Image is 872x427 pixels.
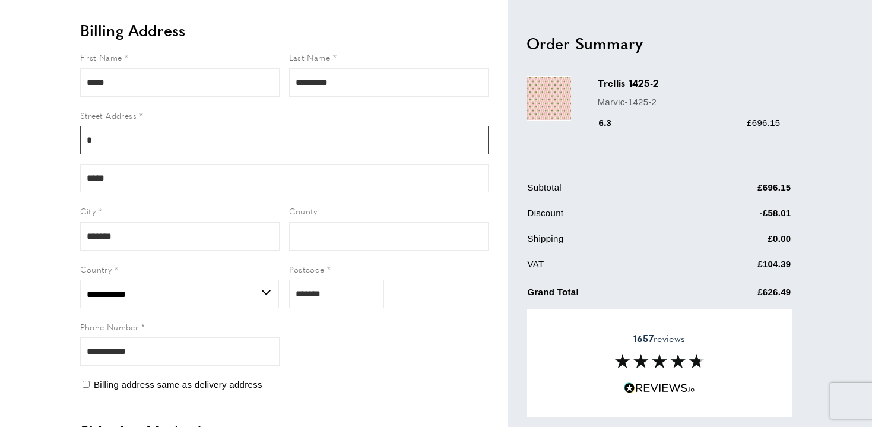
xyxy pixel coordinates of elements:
[527,32,792,53] h2: Order Summary
[80,205,96,217] span: City
[633,332,685,344] span: reviews
[687,257,791,280] td: £104.39
[528,180,687,203] td: Subtotal
[598,94,781,109] p: Marvic-1425-2
[528,205,687,229] td: Discount
[528,257,687,280] td: VAT
[615,354,704,368] img: Reviews section
[528,231,687,254] td: Shipping
[687,180,791,203] td: £696.15
[633,331,654,344] strong: 1657
[289,51,331,63] span: Last Name
[289,263,325,275] span: Postcode
[80,109,137,121] span: Street Address
[598,115,629,129] div: 6.3
[747,117,780,127] span: £696.15
[94,379,262,390] span: Billing address same as delivery address
[80,51,122,63] span: First Name
[80,20,489,41] h2: Billing Address
[289,205,318,217] span: County
[528,282,687,308] td: Grand Total
[527,76,571,121] img: Trellis 1425-2
[687,231,791,254] td: £0.00
[598,76,781,90] h3: Trellis 1425-2
[83,381,90,388] input: Billing address same as delivery address
[80,321,139,333] span: Phone Number
[687,282,791,308] td: £626.49
[687,205,791,229] td: -£58.01
[624,382,695,394] img: Reviews.io 5 stars
[80,263,112,275] span: Country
